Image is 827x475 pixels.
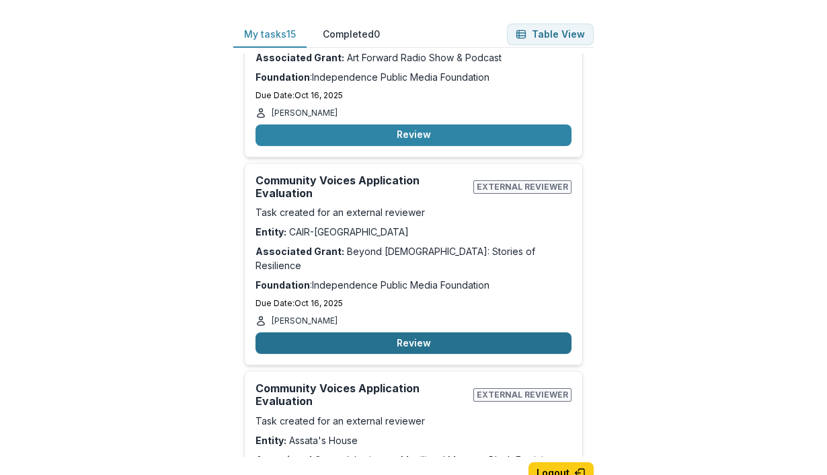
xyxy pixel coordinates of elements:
[255,225,572,239] p: CAIR-[GEOGRAPHIC_DATA]
[255,454,344,466] strong: Associated Grant:
[473,388,572,402] span: External reviewer
[233,22,307,48] button: My tasks 15
[507,24,594,45] button: Table View
[255,279,310,291] strong: Foundation
[255,278,572,292] p: : Independence Public Media Foundation
[255,124,572,146] button: Review
[272,107,338,119] p: [PERSON_NAME]
[255,71,310,83] strong: Foundation
[255,433,572,447] p: Assata's House
[255,70,572,84] p: : Independence Public Media Foundation
[272,315,338,327] p: [PERSON_NAME]
[255,205,572,219] p: Task created for an external reviewer
[312,22,391,48] button: Completed 0
[255,244,572,272] p: Beyond [DEMOGRAPHIC_DATA]: Stories of Resilience
[255,89,572,102] p: Due Date: Oct 16, 2025
[255,52,344,63] strong: Associated Grant:
[255,50,572,65] p: Art Forward Radio Show & Podcast
[255,332,572,354] button: Review
[255,297,572,309] p: Due Date: Oct 16, 2025
[255,414,572,428] p: Task created for an external reviewer
[255,435,286,446] strong: Entity:
[255,246,344,257] strong: Associated Grant:
[255,226,286,238] strong: Entity:
[473,180,572,194] span: External reviewer
[255,174,468,200] h2: Community Voices Application Evaluation
[255,382,468,408] h2: Community Voices Application Evaluation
